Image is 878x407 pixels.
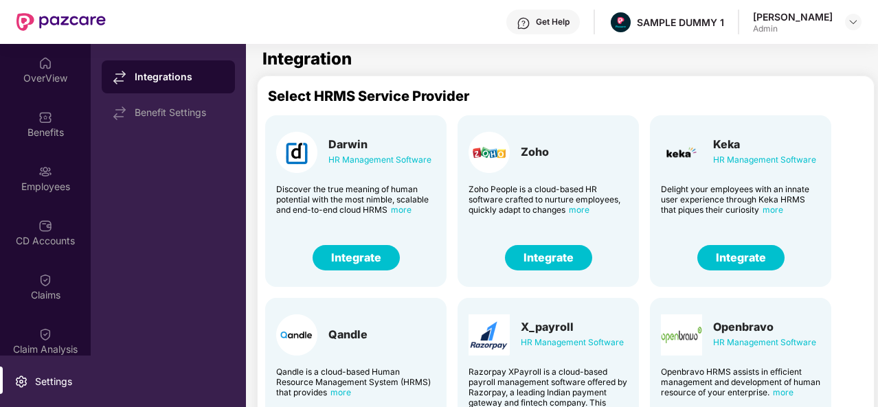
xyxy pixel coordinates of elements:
div: Admin [753,23,833,34]
img: Pazcare_Alternative_logo-01-01.png [611,12,631,32]
div: Select HRMS Service Provider [268,88,874,104]
img: svg+xml;base64,PHN2ZyBpZD0iQ0RfQWNjb3VudHMiIGRhdGEtbmFtZT0iQ0QgQWNjb3VudHMiIHhtbG5zPSJodHRwOi8vd3... [38,219,52,233]
img: New Pazcare Logo [16,13,106,31]
div: Discover the true meaning of human potential with the most nimble, scalable and end-to-end cloud ... [276,184,436,215]
div: HR Management Software [521,335,624,350]
img: Card Logo [661,132,702,173]
div: HR Management Software [328,152,431,167]
div: [PERSON_NAME] [753,10,833,23]
img: svg+xml;base64,PHN2ZyBpZD0iQ2xhaW0iIHhtbG5zPSJodHRwOi8vd3d3LnczLm9yZy8yMDAwL3N2ZyIgd2lkdGg9IjIwIi... [38,327,52,341]
button: Integrate [505,245,592,270]
div: X_payroll [521,320,624,334]
div: Qandle [328,327,368,341]
img: Card Logo [469,314,510,356]
div: Get Help [536,16,570,27]
span: more [569,205,589,215]
img: svg+xml;base64,PHN2ZyB4bWxucz0iaHR0cDovL3d3dy53My5vcmcvMjAwMC9zdmciIHdpZHRoPSIxNy44MzIiIGhlaWdodD... [113,106,126,120]
div: Darwin [328,137,431,151]
span: more [330,387,351,397]
div: Benefit Settings [135,107,224,118]
span: more [773,387,793,397]
div: SAMPLE DUMMY 1 [637,16,724,29]
h1: Integration [262,51,352,67]
img: svg+xml;base64,PHN2ZyBpZD0iSGVscC0zMngzMiIgeG1sbnM9Imh0dHA6Ly93d3cudzMub3JnLzIwMDAvc3ZnIiB3aWR0aD... [517,16,530,30]
img: Card Logo [276,132,317,173]
div: Delight your employees with an innate user experience through Keka HRMS that piques their curiosity [661,184,820,215]
div: Settings [31,375,76,388]
div: HR Management Software [713,335,816,350]
img: svg+xml;base64,PHN2ZyBpZD0iRW1wbG95ZWVzIiB4bWxucz0iaHR0cDovL3d3dy53My5vcmcvMjAwMC9zdmciIHdpZHRoPS... [38,165,52,178]
span: more [763,205,783,215]
div: Openbravo HRMS assists in efficient management and development of human resource of your enterprise. [661,367,820,397]
img: svg+xml;base64,PHN2ZyBpZD0iRHJvcGRvd24tMzJ4MzIiIHhtbG5zPSJodHRwOi8vd3d3LnczLm9yZy8yMDAwL3N2ZyIgd2... [848,16,859,27]
span: more [391,205,412,215]
div: Qandle is a cloud-based Human Resource Management System (HRMS) that provides [276,367,436,397]
img: svg+xml;base64,PHN2ZyB4bWxucz0iaHR0cDovL3d3dy53My5vcmcvMjAwMC9zdmciIHdpZHRoPSIxNy44MzIiIGhlaWdodD... [113,71,126,84]
div: HR Management Software [713,152,816,167]
img: svg+xml;base64,PHN2ZyBpZD0iQ2xhaW0iIHhtbG5zPSJodHRwOi8vd3d3LnczLm9yZy8yMDAwL3N2ZyIgd2lkdGg9IjIwIi... [38,273,52,287]
div: Zoho People is a cloud-based HR software crafted to nurture employees, quickly adapt to changes [469,184,628,215]
img: Card Logo [661,314,702,356]
div: Openbravo [713,320,816,334]
img: Card Logo [469,132,510,173]
div: Integrations [135,70,224,84]
img: Card Logo [276,314,317,356]
div: Zoho [521,145,549,159]
div: Keka [713,137,816,151]
img: svg+xml;base64,PHN2ZyBpZD0iQmVuZWZpdHMiIHhtbG5zPSJodHRwOi8vd3d3LnczLm9yZy8yMDAwL3N2ZyIgd2lkdGg9Ij... [38,111,52,124]
button: Integrate [697,245,785,270]
button: Integrate [313,245,400,270]
img: svg+xml;base64,PHN2ZyBpZD0iU2V0dGluZy0yMHgyMCIgeG1sbnM9Imh0dHA6Ly93d3cudzMub3JnLzIwMDAvc3ZnIiB3aW... [14,375,28,388]
img: svg+xml;base64,PHN2ZyBpZD0iSG9tZSIgeG1sbnM9Imh0dHA6Ly93d3cudzMub3JnLzIwMDAvc3ZnIiB3aWR0aD0iMjAiIG... [38,56,52,70]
